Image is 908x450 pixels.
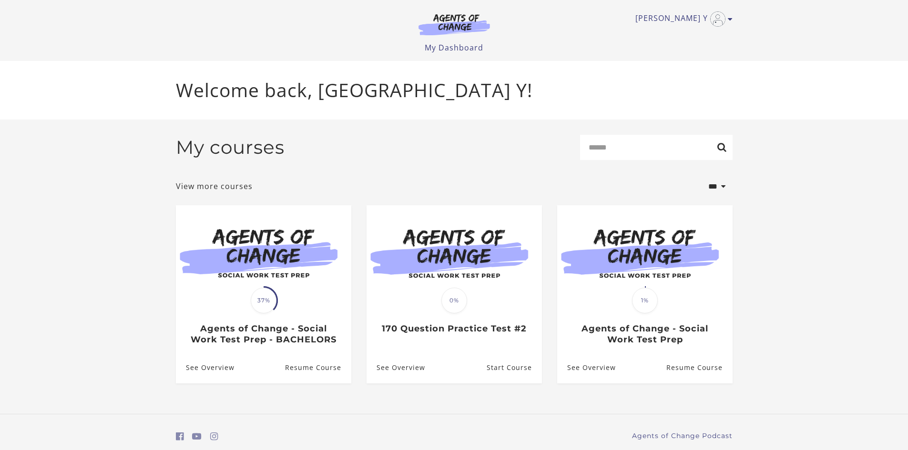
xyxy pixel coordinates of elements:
span: 1% [632,288,658,313]
a: 170 Question Practice Test #2: See Overview [367,352,425,383]
i: https://www.facebook.com/groups/aswbtestprep (Open in a new window) [176,432,184,441]
a: My Dashboard [425,42,483,53]
i: https://www.instagram.com/agentsofchangeprep/ (Open in a new window) [210,432,218,441]
a: https://www.facebook.com/groups/aswbtestprep (Open in a new window) [176,430,184,443]
a: Agents of Change - Social Work Test Prep: Resume Course [666,352,732,383]
a: Toggle menu [635,11,728,27]
h3: 170 Question Practice Test #2 [377,323,531,334]
h2: My courses [176,136,285,159]
a: https://www.youtube.com/c/AgentsofChangeTestPrepbyMeaganMitchell (Open in a new window) [192,430,202,443]
a: Agents of Change Podcast [632,431,733,441]
p: Welcome back, [GEOGRAPHIC_DATA] Y! [176,76,733,104]
a: Agents of Change - Social Work Test Prep - BACHELORS: Resume Course [285,352,351,383]
a: View more courses [176,180,253,192]
span: 0% [441,288,467,313]
h3: Agents of Change - Social Work Test Prep - BACHELORS [186,323,341,345]
img: Agents of Change Logo [408,13,500,35]
h3: Agents of Change - Social Work Test Prep [567,323,722,345]
i: https://www.youtube.com/c/AgentsofChangeTestPrepbyMeaganMitchell (Open in a new window) [192,432,202,441]
a: Agents of Change - Social Work Test Prep - BACHELORS: See Overview [176,352,235,383]
a: Agents of Change - Social Work Test Prep: See Overview [557,352,616,383]
a: https://www.instagram.com/agentsofchangeprep/ (Open in a new window) [210,430,218,443]
a: 170 Question Practice Test #2: Resume Course [486,352,541,383]
span: 37% [251,288,276,313]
